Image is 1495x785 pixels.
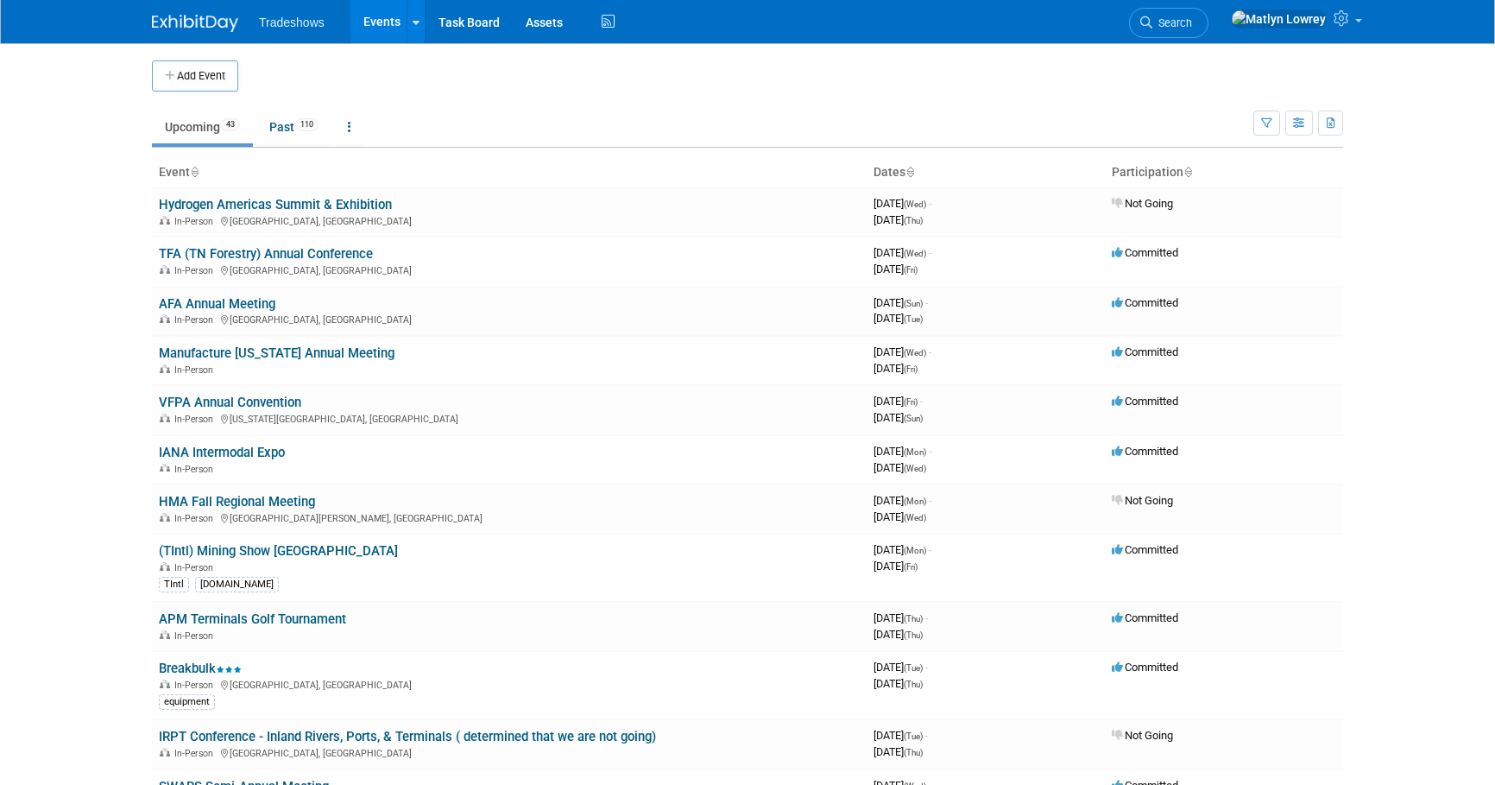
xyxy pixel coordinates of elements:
span: [DATE] [874,312,923,325]
span: In-Person [174,364,218,376]
span: (Thu) [904,680,923,689]
span: (Mon) [904,497,926,506]
a: Sort by Event Name [190,165,199,179]
span: In-Person [174,216,218,227]
span: - [929,445,931,458]
img: In-Person Event [160,464,170,472]
span: (Fri) [904,265,918,275]
a: AFA Annual Meeting [159,296,275,312]
img: In-Person Event [160,513,170,522]
div: [GEOGRAPHIC_DATA], [GEOGRAPHIC_DATA] [159,263,860,276]
span: 110 [295,118,319,131]
span: - [929,543,931,556]
div: TIntl [159,577,189,592]
span: [DATE] [874,510,926,523]
span: [DATE] [874,362,918,375]
img: ExhibitDay [152,15,238,32]
div: [GEOGRAPHIC_DATA], [GEOGRAPHIC_DATA] [159,745,860,759]
span: - [925,661,928,674]
a: APM Terminals Golf Tournament [159,611,346,627]
span: [DATE] [874,246,931,259]
span: (Fri) [904,364,918,374]
span: (Tue) [904,663,923,673]
a: VFPA Annual Convention [159,395,301,410]
span: (Wed) [904,199,926,209]
span: [DATE] [874,411,923,424]
span: Committed [1112,611,1178,624]
span: (Thu) [904,748,923,757]
a: Upcoming43 [152,111,253,143]
a: TFA (TN Forestry) Annual Conference [159,246,373,262]
span: - [929,345,931,358]
span: (Thu) [904,216,923,225]
span: (Fri) [904,397,918,407]
span: [DATE] [874,197,931,210]
div: equipment [159,694,215,710]
span: (Wed) [904,249,926,258]
span: Not Going [1112,494,1173,507]
img: In-Person Event [160,314,170,323]
img: Matlyn Lowrey [1231,9,1327,28]
span: Not Going [1112,729,1173,742]
span: (Sun) [904,414,923,423]
a: Search [1129,8,1208,38]
span: Committed [1112,246,1178,259]
span: In-Person [174,314,218,326]
span: [DATE] [874,494,931,507]
img: In-Person Event [160,680,170,688]
div: [GEOGRAPHIC_DATA], [GEOGRAPHIC_DATA] [159,213,860,227]
span: [DATE] [874,543,931,556]
span: - [925,611,928,624]
a: (TIntl) Mining Show [GEOGRAPHIC_DATA] [159,543,398,559]
button: Add Event [152,60,238,92]
span: (Wed) [904,513,926,522]
a: HMA Fall Regional Meeting [159,494,315,510]
img: In-Person Event [160,265,170,274]
th: Participation [1105,158,1343,187]
span: In-Person [174,630,218,642]
span: [DATE] [874,611,928,624]
span: [DATE] [874,263,918,275]
span: Committed [1112,445,1178,458]
span: In-Person [174,562,218,573]
span: (Tue) [904,731,923,741]
img: In-Person Event [160,414,170,422]
a: IRPT Conference - Inland Rivers, Ports, & Terminals ( determined that we are not going) [159,729,656,744]
span: (Sun) [904,299,923,308]
div: [GEOGRAPHIC_DATA], [GEOGRAPHIC_DATA] [159,312,860,326]
span: [DATE] [874,445,931,458]
div: [US_STATE][GEOGRAPHIC_DATA], [GEOGRAPHIC_DATA] [159,411,860,425]
span: [DATE] [874,296,928,309]
span: Committed [1112,543,1178,556]
span: In-Person [174,748,218,759]
a: IANA Intermodal Expo [159,445,285,460]
span: (Wed) [904,348,926,358]
span: [DATE] [874,628,923,641]
span: [DATE] [874,395,923,408]
span: Committed [1112,395,1178,408]
span: [DATE] [874,345,931,358]
th: Dates [867,158,1105,187]
span: In-Person [174,464,218,475]
span: Not Going [1112,197,1173,210]
span: (Wed) [904,464,926,473]
span: [DATE] [874,677,923,690]
span: In-Person [174,513,218,524]
span: [DATE] [874,729,928,742]
img: In-Person Event [160,562,170,571]
span: In-Person [174,680,218,691]
div: [GEOGRAPHIC_DATA], [GEOGRAPHIC_DATA] [159,677,860,691]
span: Committed [1112,661,1178,674]
span: (Fri) [904,562,918,572]
span: - [929,197,931,210]
a: Hydrogen Americas Summit & Exhibition [159,197,392,212]
span: In-Person [174,414,218,425]
a: Breakbulk [159,661,242,676]
span: Search [1152,16,1192,29]
img: In-Person Event [160,748,170,757]
span: [DATE] [874,661,928,674]
span: - [925,729,928,742]
span: - [920,395,923,408]
span: Committed [1112,296,1178,309]
span: (Thu) [904,614,923,624]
